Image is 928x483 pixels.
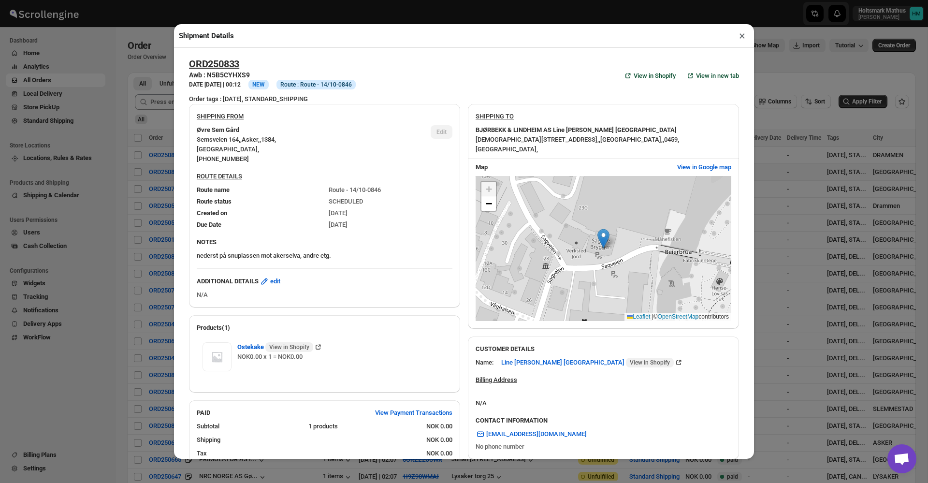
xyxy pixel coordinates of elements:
[179,31,234,41] h2: Shipment Details
[308,422,419,431] div: 1 products
[197,186,230,193] span: Route name
[197,291,208,298] span: N/A
[476,416,731,425] h3: CONTACT INFORMATION
[197,209,227,217] span: Created on
[426,435,452,445] div: NOK 0.00
[197,113,244,120] u: SHIPPING FROM
[663,136,664,143] span: ,
[197,155,249,162] span: [PHONE_NUMBER]
[197,435,419,445] div: Shipping
[197,198,232,205] span: Route status
[658,313,699,320] a: OpenStreetMap
[696,71,739,81] span: View in new tab
[600,136,663,143] span: [GEOGRAPHIC_DATA] ,
[329,209,348,217] span: [DATE]
[652,313,653,320] span: |
[476,389,517,408] div: N/A
[197,221,221,228] span: Due Date
[617,68,681,84] a: View in Shopify
[189,70,356,80] h3: Awb : N5B5CYHXS9
[197,238,217,246] b: NOTES
[624,313,731,321] div: © contributors
[486,429,587,439] span: [EMAIL_ADDRESS][DOMAIN_NAME]
[486,197,492,209] span: −
[476,358,493,367] div: Name:
[329,198,363,205] span: SCHEDULED
[197,173,242,180] u: ROUTE DETAILS
[887,444,916,473] div: Open chat
[197,136,240,143] span: Semsveien 164 ,
[189,94,739,104] div: Order tags : [DATE], STANDARD_SHIPPING
[476,146,538,153] span: [GEOGRAPHIC_DATA] ,
[197,125,239,135] b: Øvre Sem Gård
[501,358,674,367] span: Line [PERSON_NAME] [GEOGRAPHIC_DATA]
[197,146,259,153] span: [GEOGRAPHIC_DATA] ,
[476,376,517,383] u: Billing Address
[329,221,348,228] span: [DATE]
[270,277,280,286] span: edit
[189,58,239,70] button: ORD250833
[476,125,677,135] b: BJØRBEKK & LINDHEIM AS Line [PERSON_NAME] [GEOGRAPHIC_DATA]
[237,342,313,352] span: Ostekake
[269,343,309,351] span: View in Shopify
[476,163,488,171] b: Map
[664,136,679,143] span: 0459 ,
[189,81,241,88] h3: DATE
[242,136,260,143] span: Asker ,
[240,136,242,143] span: ,
[369,405,458,421] button: View Payment Transactions
[254,274,286,289] button: edit
[375,408,452,418] span: View Payment Transactions
[481,182,496,196] a: Zoom in
[329,186,381,193] span: Route - 14/10-0846
[197,449,419,458] div: Tax
[470,426,593,442] a: [EMAIL_ADDRESS][DOMAIN_NAME]
[204,81,241,88] b: [DATE] | 00:12
[735,29,749,43] button: ×
[197,422,301,431] div: Subtotal
[197,277,259,286] b: ADDITIONAL DETAILS
[197,408,210,418] h2: PAID
[627,313,650,320] a: Leaflet
[476,136,599,143] span: [DEMOGRAPHIC_DATA][STREET_ADDRESS] ,
[481,196,496,211] a: Zoom out
[476,113,514,120] u: SHIPPING TO
[486,183,492,195] span: +
[597,229,609,249] img: Marker
[197,251,452,261] p: nederst på snuplassen mot akerselva, andre etg.
[677,162,731,172] span: View in Google map
[630,359,670,366] span: View in Shopify
[237,353,303,360] span: NOK0.00 x 1 = NOK0.00
[260,136,261,143] span: ,
[203,342,232,371] img: Item
[261,136,276,143] span: 1384 ,
[599,136,600,143] span: ,
[476,344,731,354] h3: CUSTOMER DETAILS
[426,449,452,458] div: NOK 0.00
[476,443,524,450] span: No phone number
[280,81,352,88] span: Route : Route - 14/10-0846
[426,422,452,431] div: NOK 0.00
[252,81,265,88] span: NEW
[237,343,323,351] a: Ostekake View in Shopify
[501,359,683,366] a: Line [PERSON_NAME] [GEOGRAPHIC_DATA] View in Shopify
[680,68,745,84] button: View in new tab
[671,160,737,175] button: View in Google map
[197,323,452,333] h2: Products(1)
[634,71,676,81] span: View in Shopify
